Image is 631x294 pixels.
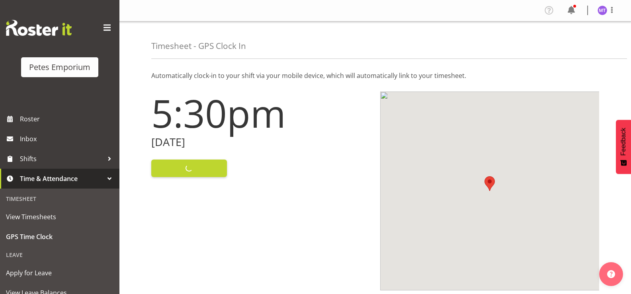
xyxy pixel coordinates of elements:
[2,191,117,207] div: Timesheet
[2,227,117,247] a: GPS Time Clock
[607,270,615,278] img: help-xxl-2.png
[6,20,72,36] img: Rosterit website logo
[6,211,113,223] span: View Timesheets
[20,113,115,125] span: Roster
[2,263,117,283] a: Apply for Leave
[598,6,607,15] img: mya-taupawa-birkhead5814.jpg
[20,133,115,145] span: Inbox
[151,41,246,51] h4: Timesheet - GPS Clock In
[620,128,627,156] span: Feedback
[151,92,371,134] h1: 5:30pm
[6,267,113,279] span: Apply for Leave
[20,153,104,165] span: Shifts
[616,120,631,174] button: Feedback - Show survey
[29,61,90,73] div: Petes Emporium
[2,207,117,227] a: View Timesheets
[2,247,117,263] div: Leave
[151,71,599,80] p: Automatically clock-in to your shift via your mobile device, which will automatically link to you...
[6,231,113,243] span: GPS Time Clock
[151,136,371,148] h2: [DATE]
[20,173,104,185] span: Time & Attendance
